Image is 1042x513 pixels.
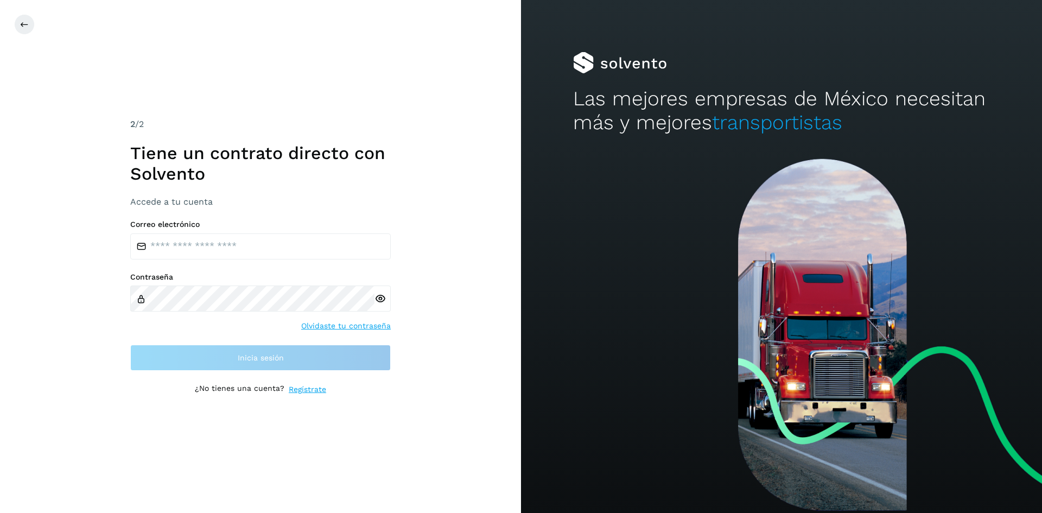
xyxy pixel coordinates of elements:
a: Regístrate [289,384,326,395]
a: Olvidaste tu contraseña [301,320,391,332]
button: Inicia sesión [130,345,391,371]
p: ¿No tienes una cuenta? [195,384,284,395]
h1: Tiene un contrato directo con Solvento [130,143,391,185]
label: Contraseña [130,273,391,282]
span: Inicia sesión [238,354,284,362]
span: 2 [130,119,135,129]
h2: Las mejores empresas de México necesitan más y mejores [573,87,990,135]
div: /2 [130,118,391,131]
h3: Accede a tu cuenta [130,197,391,207]
label: Correo electrónico [130,220,391,229]
span: transportistas [712,111,842,134]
